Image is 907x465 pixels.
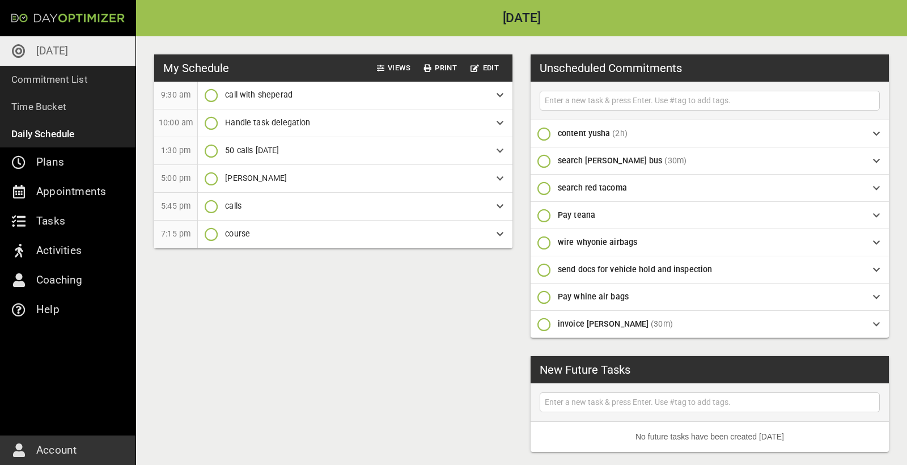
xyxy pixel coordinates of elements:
div: send docs for vehicle hold and inspection [531,256,889,284]
p: Activities [36,242,82,260]
p: [DATE] [36,42,68,60]
div: 50 calls [DATE] [198,137,512,164]
span: course [225,229,250,238]
div: search red tacoma [531,175,889,202]
p: 10:00 am [159,117,193,129]
span: Views [377,62,410,75]
p: Account [36,441,77,459]
div: search [PERSON_NAME] bus(30m) [531,147,889,175]
span: calls [225,201,241,210]
div: calls [198,193,512,220]
span: [PERSON_NAME] [225,174,287,183]
button: Edit [466,60,503,77]
div: call with sheperad [198,82,512,109]
div: course [198,221,512,248]
input: Enter a new task & press Enter. Use #tag to add tags. [542,94,877,108]
p: Time Bucket [11,99,66,115]
li: No future tasks have been created [DATE] [531,422,889,452]
span: (30m) [651,319,673,328]
button: Print [419,60,461,77]
h3: New Future Tasks [540,361,630,378]
span: call with sheperad [225,90,293,99]
p: 5:45 pm [161,200,190,212]
p: Help [36,301,60,319]
p: Daily Schedule [11,126,75,142]
button: Views [372,60,415,77]
div: wire whyonie airbags [531,229,889,256]
span: search red tacoma [558,183,627,192]
p: 1:30 pm [161,145,190,157]
h3: My Schedule [163,60,229,77]
span: send docs for vehicle hold and inspection [558,265,712,274]
span: invoice [PERSON_NAME] [558,319,649,328]
h3: Unscheduled Commitments [540,60,682,77]
div: Handle task delegation [198,109,512,137]
div: [PERSON_NAME] [198,165,512,192]
p: Commitment List [11,71,88,87]
p: Tasks [36,212,65,230]
p: Appointments [36,183,106,201]
p: 9:30 am [161,89,190,101]
img: Day Optimizer [11,14,125,23]
span: Handle task delegation [225,118,310,127]
span: search [PERSON_NAME] bus [558,156,662,165]
div: invoice [PERSON_NAME](30m) [531,311,889,338]
span: (2h) [612,129,628,138]
span: (30m) [664,156,686,165]
span: Pay teana [558,210,595,219]
h2: [DATE] [136,12,907,25]
span: Print [424,62,457,75]
input: Enter a new task & press Enter. Use #tag to add tags. [542,395,877,409]
p: 5:00 pm [161,172,190,184]
span: 50 calls [DATE] [225,146,279,155]
span: content yusha [558,129,610,138]
div: Pay whine air bags [531,284,889,311]
p: 7:15 pm [161,228,190,240]
span: Pay whine air bags [558,292,629,301]
div: Pay teana [531,202,889,229]
p: Coaching [36,271,83,289]
div: content yusha(2h) [531,120,889,147]
span: Edit [471,62,499,75]
span: wire whyonie airbags [558,238,637,247]
p: Plans [36,153,64,171]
